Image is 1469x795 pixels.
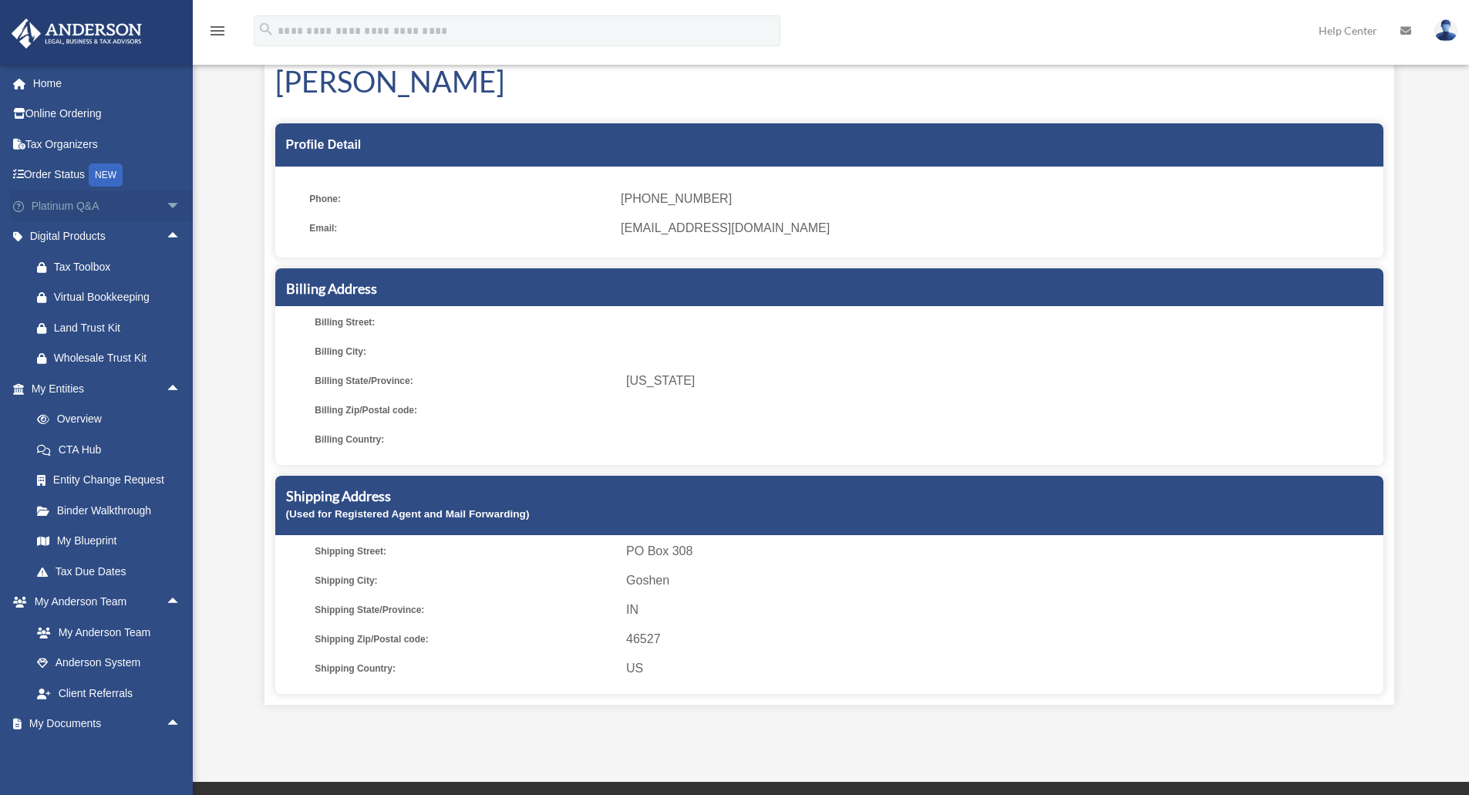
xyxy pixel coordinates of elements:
[22,465,204,496] a: Entity Change Request
[54,318,185,338] div: Land Trust Kit
[22,739,204,770] a: Box
[315,312,615,333] span: Billing Street:
[208,22,227,40] i: menu
[286,279,1373,298] h5: Billing Address
[54,349,185,368] div: Wholesale Trust Kit
[22,526,204,557] a: My Blueprint
[11,190,204,221] a: Platinum Q&Aarrow_drop_down
[11,160,204,191] a: Order StatusNEW
[315,570,615,591] span: Shipping City:
[22,495,204,526] a: Binder Walkthrough
[22,678,204,709] a: Client Referrals
[22,251,204,282] a: Tax Toolbox
[166,373,197,405] span: arrow_drop_up
[275,123,1383,167] div: Profile Detail
[22,434,204,465] a: CTA Hub
[626,628,1377,650] span: 46527
[22,556,204,587] a: Tax Due Dates
[626,541,1377,562] span: PO Box 308
[7,19,147,49] img: Anderson Advisors Platinum Portal
[11,99,204,130] a: Online Ordering
[11,221,204,252] a: Digital Productsarrow_drop_up
[275,61,1383,102] h1: [PERSON_NAME]
[11,709,204,739] a: My Documentsarrow_drop_up
[315,628,615,650] span: Shipping Zip/Postal code:
[22,648,204,679] a: Anderson System
[22,617,204,648] a: My Anderson Team
[166,587,197,618] span: arrow_drop_up
[309,217,610,239] span: Email:
[166,221,197,253] span: arrow_drop_up
[22,404,204,435] a: Overview
[22,312,204,343] a: Land Trust Kit
[286,508,530,520] small: (Used for Registered Agent and Mail Forwarding)
[626,370,1377,392] span: [US_STATE]
[286,487,1373,506] h5: Shipping Address
[315,399,615,421] span: Billing Zip/Postal code:
[166,190,197,222] span: arrow_drop_down
[1434,19,1457,42] img: User Pic
[315,341,615,362] span: Billing City:
[626,658,1377,679] span: US
[22,343,204,374] a: Wholesale Trust Kit
[54,258,185,277] div: Tax Toolbox
[11,587,204,618] a: My Anderson Teamarrow_drop_up
[315,429,615,450] span: Billing Country:
[208,27,227,40] a: menu
[315,370,615,392] span: Billing State/Province:
[315,658,615,679] span: Shipping Country:
[11,68,204,99] a: Home
[626,570,1377,591] span: Goshen
[89,163,123,187] div: NEW
[11,129,204,160] a: Tax Organizers
[11,373,204,404] a: My Entitiesarrow_drop_up
[315,541,615,562] span: Shipping Street:
[309,188,610,210] span: Phone:
[166,709,197,740] span: arrow_drop_up
[626,599,1377,621] span: IN
[258,21,275,38] i: search
[621,217,1372,239] span: [EMAIL_ADDRESS][DOMAIN_NAME]
[22,282,204,313] a: Virtual Bookkeeping
[315,599,615,621] span: Shipping State/Province:
[54,288,185,307] div: Virtual Bookkeeping
[621,188,1372,210] span: [PHONE_NUMBER]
